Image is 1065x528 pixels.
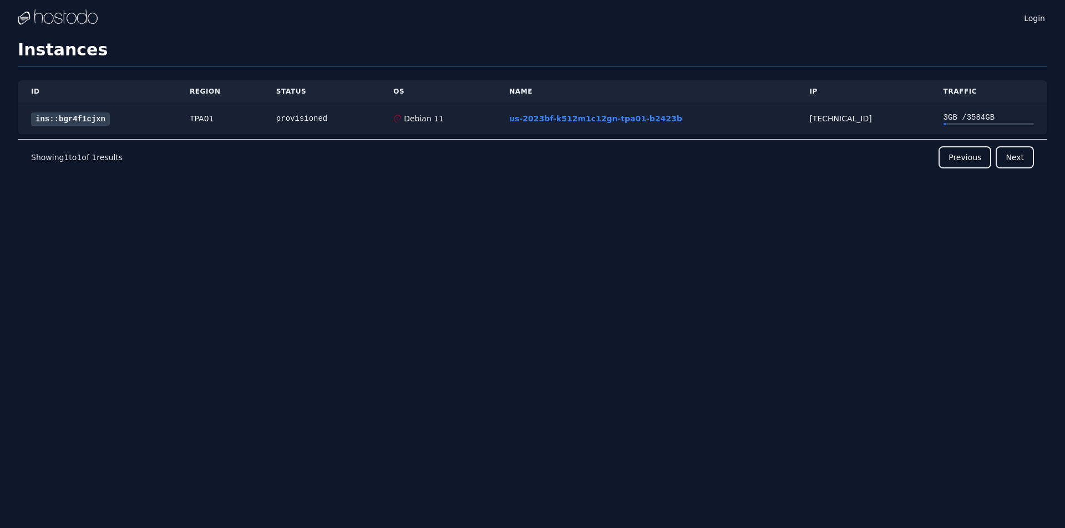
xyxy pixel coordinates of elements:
div: TPA01 [190,113,250,124]
th: Region [176,80,263,103]
span: 1 [77,153,82,162]
div: [TECHNICAL_ID] [809,113,916,124]
span: 1 [64,153,69,162]
button: Previous [939,146,991,168]
th: Traffic [930,80,1047,103]
nav: Pagination [18,139,1047,175]
div: Debian 11 [402,113,444,124]
a: Login [1022,11,1047,24]
a: us-2023bf-k512m1c12gn-tpa01-b2423b [509,114,682,123]
div: provisioned [276,113,367,124]
img: Logo [18,9,98,26]
th: Status [263,80,380,103]
h1: Instances [18,40,1047,67]
button: Next [996,146,1034,168]
span: 1 [92,153,97,162]
img: Debian 11 [393,115,402,123]
div: 3 GB / 3584 GB [944,112,1034,123]
th: Name [496,80,796,103]
a: ins::bgr4f1cjxn [31,112,110,126]
p: Showing to of results [31,152,123,163]
th: OS [380,80,496,103]
th: ID [18,80,176,103]
th: IP [796,80,930,103]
